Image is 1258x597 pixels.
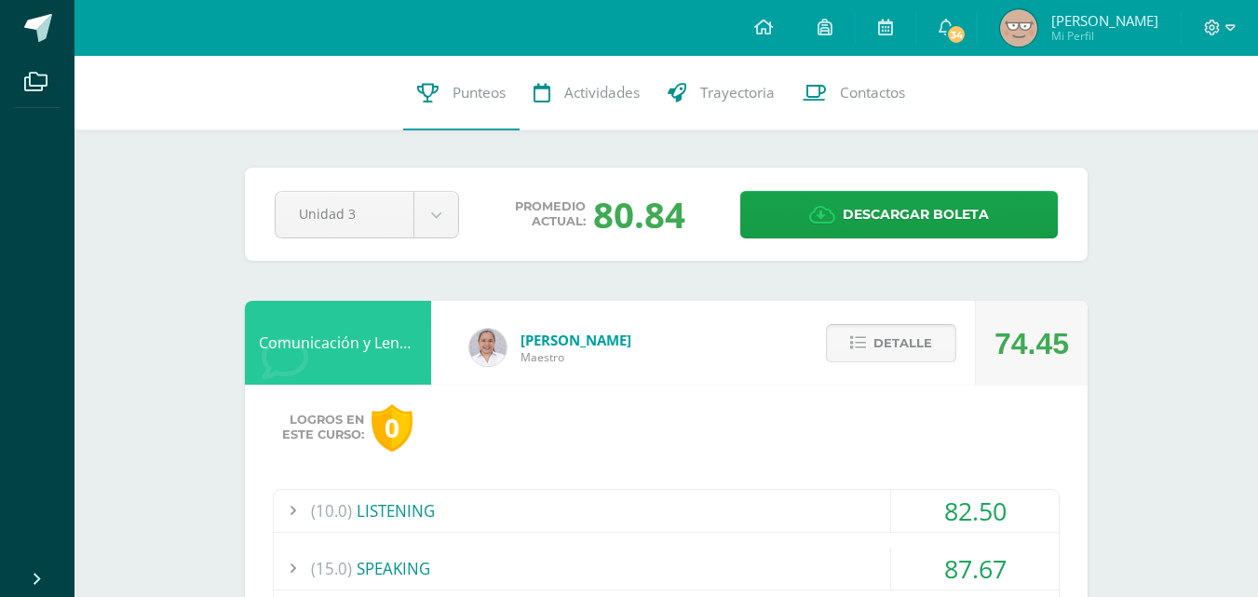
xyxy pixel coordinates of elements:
[873,326,932,360] span: Detalle
[469,329,507,366] img: 04fbc0eeb5f5f8cf55eb7ff53337e28b.png
[274,548,1059,590] div: SPEAKING
[1051,28,1158,44] span: Mi Perfil
[282,413,364,442] span: Logros en este curso:
[654,56,789,130] a: Trayectoria
[1000,9,1037,47] img: 9c98bbe379099fee322dc40a884c11d7.png
[946,24,967,45] span: 34
[994,302,1069,386] div: 74.45
[372,404,413,452] div: 0
[403,56,520,130] a: Punteos
[843,192,989,237] span: Descargar boleta
[299,192,390,236] span: Unidad 3
[453,83,506,102] span: Punteos
[245,301,431,385] div: Comunicación y Lenguaje, Inglés
[700,83,775,102] span: Trayectoria
[891,490,1059,532] div: 82.50
[789,56,919,130] a: Contactos
[311,490,352,532] span: (10.0)
[740,191,1058,238] a: Descargar boleta
[521,331,631,349] span: [PERSON_NAME]
[891,548,1059,590] div: 87.67
[1051,11,1158,30] span: [PERSON_NAME]
[311,548,352,590] span: (15.0)
[515,199,586,229] span: Promedio actual:
[826,324,956,362] button: Detalle
[593,190,685,238] div: 80.84
[276,192,458,237] a: Unidad 3
[840,83,905,102] span: Contactos
[520,56,654,130] a: Actividades
[521,349,631,365] span: Maestro
[564,83,640,102] span: Actividades
[274,490,1059,532] div: LISTENING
